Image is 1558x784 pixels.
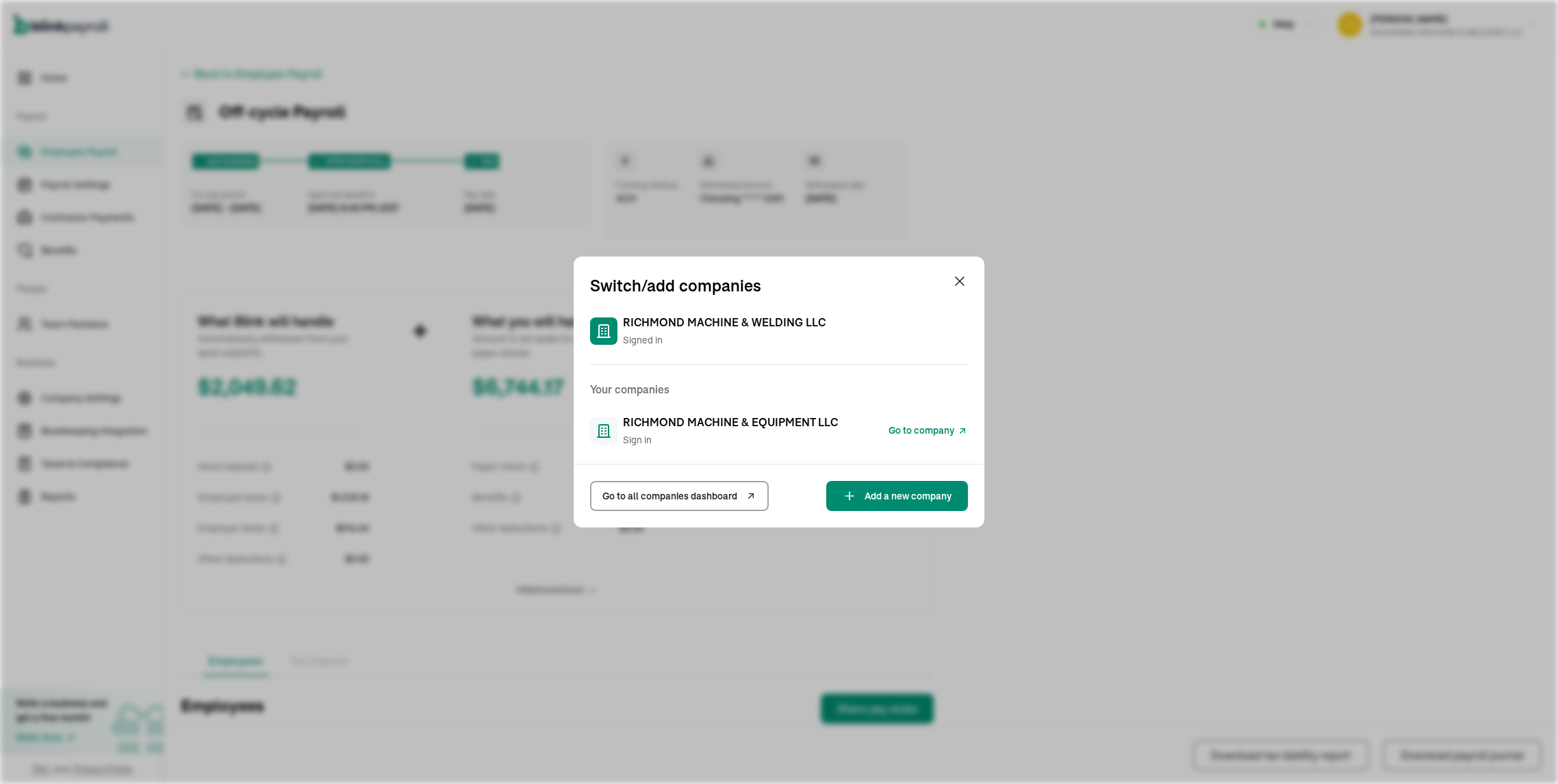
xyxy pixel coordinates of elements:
[889,423,968,439] a: Go to company
[623,433,838,447] span: Sign in
[865,489,952,504] span: Add a new company
[602,489,737,504] span: Go to all companies dashboard
[623,333,826,348] span: Signed in
[590,381,968,397] h2: Your companies
[590,273,761,298] h1: Switch/add companies
[826,481,968,511] button: Add a new company
[623,414,838,430] span: RICHMOND MACHINE & EQUIPMENT LLC
[889,423,954,438] span: Go to company
[590,481,769,511] a: Go to all companies dashboard
[623,314,826,330] span: RICHMOND MACHINE & WELDING LLC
